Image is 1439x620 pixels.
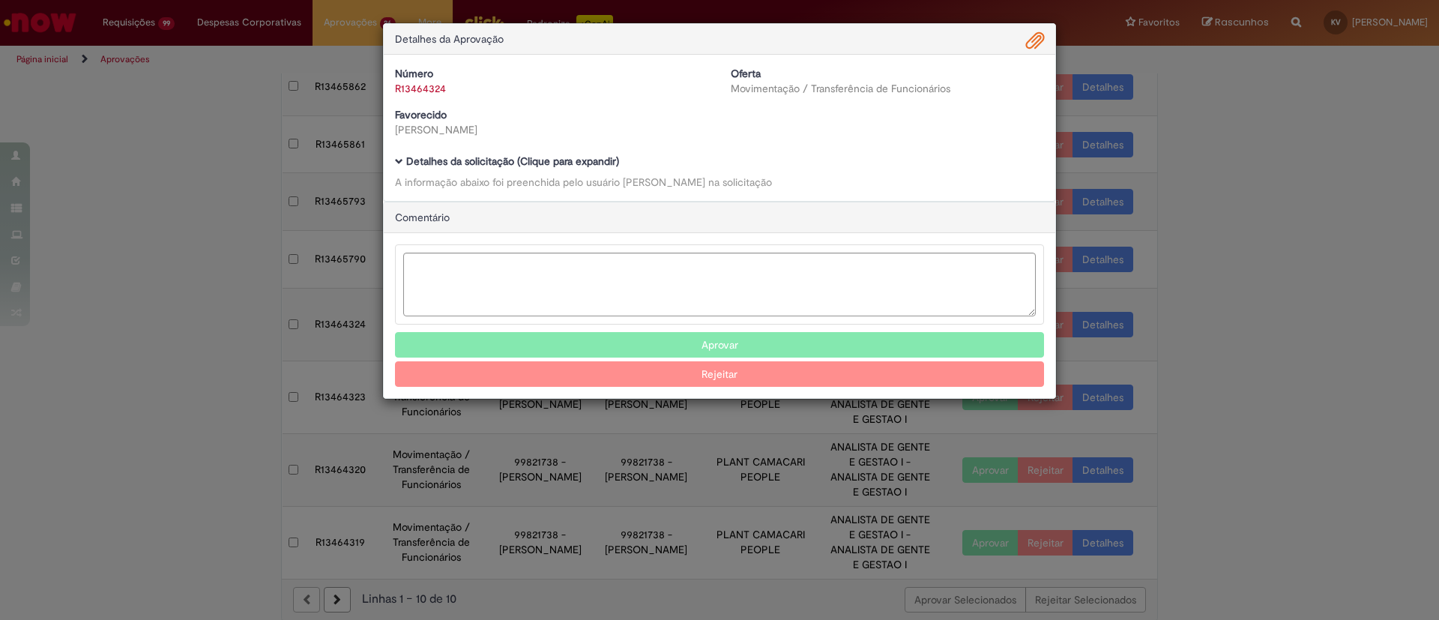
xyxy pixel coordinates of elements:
[731,67,761,80] b: Oferta
[395,122,708,137] div: [PERSON_NAME]
[395,156,1044,167] h5: Detalhes da solicitação (Clique para expandir)
[395,82,446,95] a: R13464324
[395,211,450,224] span: Comentário
[395,108,447,121] b: Favorecido
[395,67,433,80] b: Número
[395,32,504,46] span: Detalhes da Aprovação
[395,332,1044,358] button: Aprovar
[395,175,1044,190] div: A informação abaixo foi preenchida pelo usuário [PERSON_NAME] na solicitação
[395,361,1044,387] button: Rejeitar
[731,81,1044,96] div: Movimentação / Transferência de Funcionários
[406,154,619,168] b: Detalhes da solicitação (Clique para expandir)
